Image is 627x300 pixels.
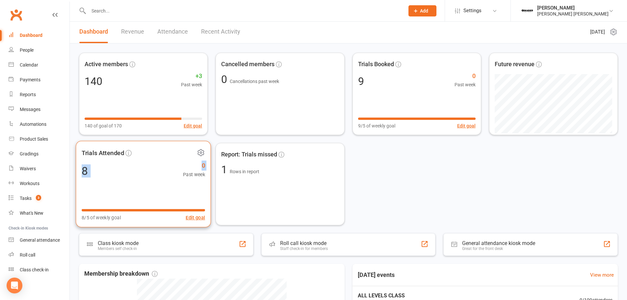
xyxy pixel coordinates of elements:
[353,269,400,281] h3: [DATE] events
[85,60,128,69] span: Active members
[20,92,36,97] div: Reports
[20,151,39,156] div: Gradings
[358,122,395,129] span: 9/5 of weekly goal
[280,240,328,246] div: Roll call kiosk mode
[221,150,277,159] span: Report: Trials missed
[358,291,456,300] span: ALL LEVELS CLASS
[20,252,35,258] div: Roll call
[20,47,34,53] div: People
[183,171,205,178] span: Past week
[20,62,38,68] div: Calendar
[521,4,534,17] img: thumb_image1722295729.png
[495,60,535,69] span: Future revenue
[221,60,274,69] span: Cancelled members
[20,210,43,216] div: What's New
[358,76,364,87] div: 9
[82,165,88,177] div: 8
[455,71,476,81] span: 0
[9,117,69,132] a: Automations
[455,81,476,88] span: Past week
[84,269,158,279] span: Membership breakdown
[157,20,188,43] a: Attendance
[98,240,139,246] div: Class kiosk mode
[20,166,36,171] div: Waivers
[79,20,108,43] a: Dashboard
[9,43,69,58] a: People
[9,248,69,262] a: Roll call
[20,33,42,38] div: Dashboard
[181,81,202,88] span: Past week
[186,214,205,222] button: Edit goal
[9,262,69,277] a: Class kiosk mode
[9,58,69,72] a: Calendar
[9,206,69,221] a: What's New
[590,271,614,279] a: View more
[408,5,436,16] button: Add
[36,195,41,201] span: 3
[20,107,40,112] div: Messages
[20,196,32,201] div: Tasks
[420,8,428,14] span: Add
[20,77,40,82] div: Payments
[221,163,230,176] span: 1
[280,246,328,251] div: Staff check-in for members
[9,132,69,147] a: Product Sales
[9,233,69,248] a: General attendance kiosk mode
[20,181,39,186] div: Workouts
[462,240,535,246] div: General attendance kiosk mode
[20,136,48,142] div: Product Sales
[230,169,259,174] span: Rows in report
[7,278,22,293] div: Open Intercom Messenger
[590,28,605,36] span: [DATE]
[20,122,46,127] div: Automations
[463,3,482,18] span: Settings
[184,122,202,129] button: Edit goal
[20,267,49,272] div: Class check-in
[537,5,609,11] div: [PERSON_NAME]
[181,71,202,81] span: +3
[85,76,102,87] div: 140
[358,60,394,69] span: Trials Booked
[8,7,24,23] a: Clubworx
[82,148,124,158] span: Trials Attended
[9,176,69,191] a: Workouts
[9,191,69,206] a: Tasks 3
[20,237,60,243] div: General attendance
[9,161,69,176] a: Waivers
[201,20,240,43] a: Recent Activity
[9,72,69,87] a: Payments
[98,246,139,251] div: Members self check-in
[462,246,535,251] div: Great for the front desk
[9,87,69,102] a: Reports
[221,73,230,86] span: 0
[121,20,144,43] a: Revenue
[9,147,69,161] a: Gradings
[87,6,400,15] input: Search...
[537,11,609,17] div: [PERSON_NAME] [PERSON_NAME]
[183,161,205,171] span: 0
[85,122,122,129] span: 140 of goal of 170
[9,28,69,43] a: Dashboard
[9,102,69,117] a: Messages
[82,214,121,222] span: 8/5 of weekly goal
[457,122,476,129] button: Edit goal
[230,79,279,84] span: Cancellations past week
